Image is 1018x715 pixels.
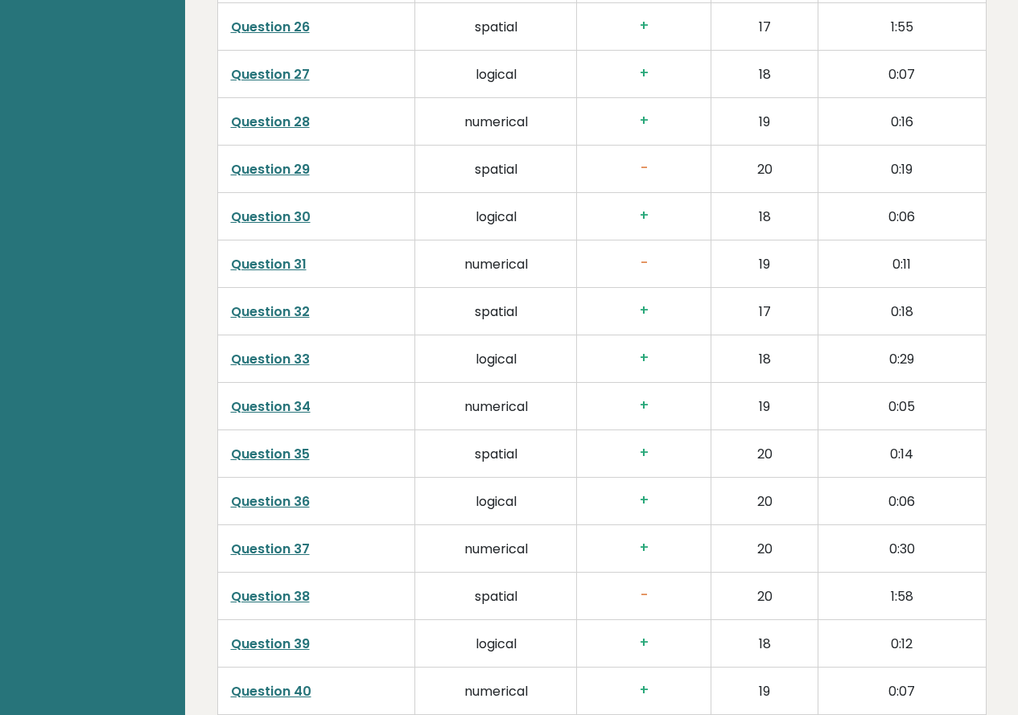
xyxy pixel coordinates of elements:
[590,208,698,224] h3: +
[231,18,310,36] a: Question 26
[415,146,577,193] td: spatial
[711,240,818,288] td: 19
[415,51,577,98] td: logical
[711,525,818,573] td: 20
[818,288,986,335] td: 0:18
[590,302,698,319] h3: +
[711,573,818,620] td: 20
[711,146,818,193] td: 20
[711,98,818,146] td: 19
[415,240,577,288] td: numerical
[231,160,310,179] a: Question 29
[231,635,310,653] a: Question 39
[231,255,307,273] a: Question 31
[231,65,310,84] a: Question 27
[590,492,698,509] h3: +
[711,383,818,430] td: 19
[818,193,986,240] td: 0:06
[590,587,698,604] h3: -
[818,240,986,288] td: 0:11
[711,288,818,335] td: 17
[415,193,577,240] td: logical
[590,350,698,367] h3: +
[711,668,818,715] td: 19
[231,540,310,558] a: Question 37
[590,160,698,177] h3: -
[231,682,311,701] a: Question 40
[415,478,577,525] td: logical
[590,397,698,414] h3: +
[415,525,577,573] td: numerical
[711,620,818,668] td: 18
[818,525,986,573] td: 0:30
[818,383,986,430] td: 0:05
[415,98,577,146] td: numerical
[590,540,698,557] h3: +
[231,445,310,463] a: Question 35
[818,98,986,146] td: 0:16
[711,193,818,240] td: 18
[818,51,986,98] td: 0:07
[231,208,311,226] a: Question 30
[711,478,818,525] td: 20
[818,478,986,525] td: 0:06
[415,383,577,430] td: numerical
[415,430,577,478] td: spatial
[231,113,310,131] a: Question 28
[818,430,986,478] td: 0:14
[590,635,698,651] h3: +
[415,573,577,620] td: spatial
[590,65,698,82] h3: +
[590,18,698,35] h3: +
[590,255,698,272] h3: -
[711,51,818,98] td: 18
[711,3,818,51] td: 17
[415,335,577,383] td: logical
[818,668,986,715] td: 0:07
[818,620,986,668] td: 0:12
[415,620,577,668] td: logical
[590,682,698,699] h3: +
[231,587,310,606] a: Question 38
[711,335,818,383] td: 18
[415,288,577,335] td: spatial
[590,113,698,129] h3: +
[711,430,818,478] td: 20
[415,668,577,715] td: numerical
[818,573,986,620] td: 1:58
[818,3,986,51] td: 1:55
[590,445,698,462] h3: +
[231,492,310,511] a: Question 36
[818,335,986,383] td: 0:29
[415,3,577,51] td: spatial
[231,302,310,321] a: Question 32
[818,146,986,193] td: 0:19
[231,350,310,368] a: Question 33
[231,397,311,416] a: Question 34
